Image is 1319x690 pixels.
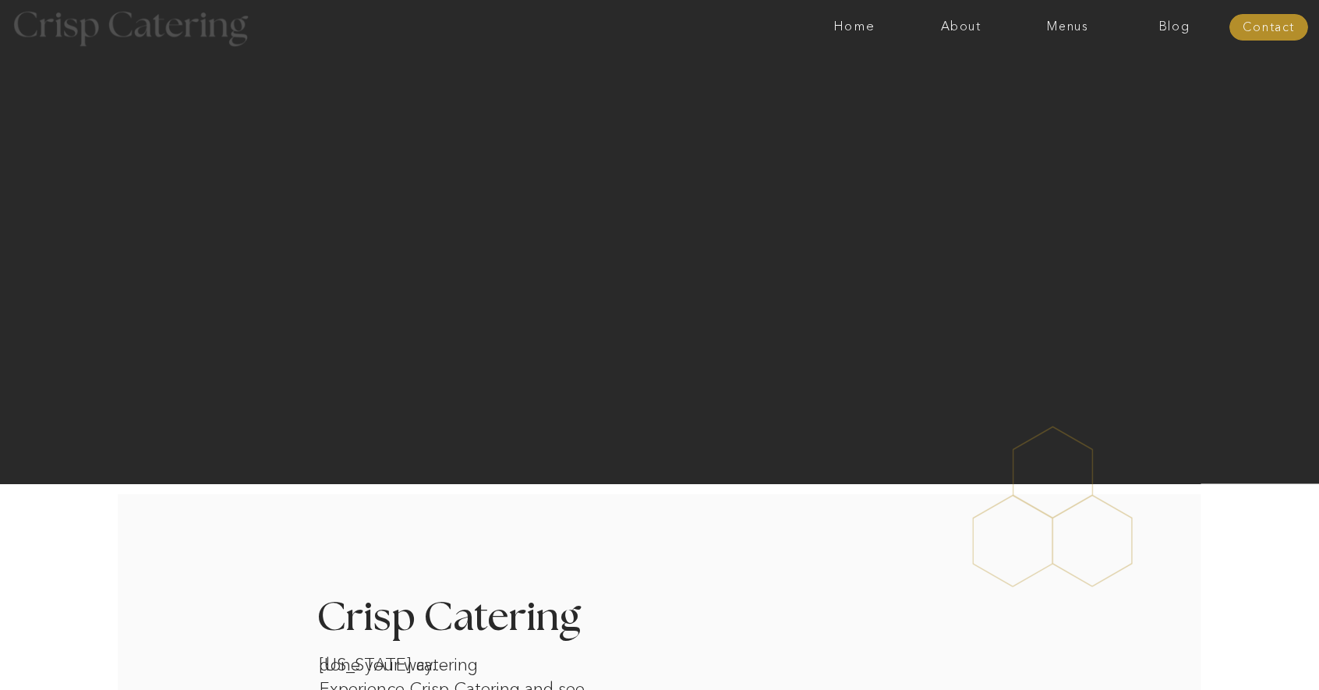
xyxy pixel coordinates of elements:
a: About [907,19,1014,35]
a: Contact [1229,20,1308,36]
h3: Crisp Catering [316,599,652,645]
a: Home [801,19,907,35]
a: Blog [1121,19,1228,35]
h1: [US_STATE] catering [319,653,481,673]
a: Menus [1014,19,1121,35]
